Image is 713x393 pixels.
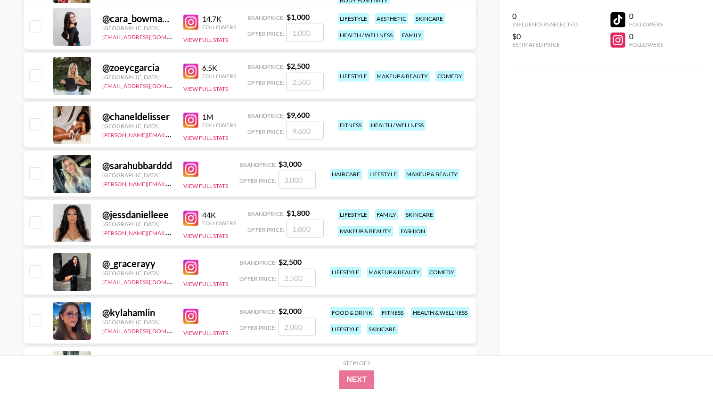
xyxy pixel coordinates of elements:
strong: $ 1,000 [287,12,310,21]
img: Instagram [183,15,198,30]
span: Brand Price: [247,112,285,119]
div: makeup & beauty [338,226,393,237]
span: Offer Price: [239,177,276,184]
div: makeup & beauty [367,267,422,278]
img: Instagram [183,309,198,324]
a: [PERSON_NAME][EMAIL_ADDRESS][PERSON_NAME][DOMAIN_NAME] [102,179,287,188]
div: [GEOGRAPHIC_DATA] [102,270,172,277]
div: Estimated Price [512,41,578,48]
a: [EMAIL_ADDRESS][DOMAIN_NAME] [102,32,197,41]
a: [PERSON_NAME][EMAIL_ADDRESS][DOMAIN_NAME] [102,228,242,237]
div: @ _gracerayy [102,258,172,270]
button: Next [339,370,374,389]
div: [GEOGRAPHIC_DATA] [102,221,172,228]
div: Step 1 of 2 [343,360,370,367]
div: 6.5K [202,63,236,73]
button: View Full Stats [183,134,228,141]
div: 0 [629,32,663,41]
div: makeup & beauty [375,71,430,82]
div: lifestyle [330,324,361,335]
input: 2,500 [278,269,316,287]
div: comedy [427,267,456,278]
div: 0 [629,11,663,21]
span: Brand Price: [247,210,285,217]
div: @ cara_bowman12 [102,13,172,25]
span: Offer Price: [247,79,284,86]
div: fitness [380,307,405,318]
span: Offer Price: [247,226,284,233]
div: 1M [202,112,236,122]
div: 14.7K [202,14,236,24]
img: Instagram [183,211,198,226]
input: 2,500 [286,73,324,90]
div: haircare [330,169,362,180]
div: [GEOGRAPHIC_DATA] [102,172,172,179]
button: View Full Stats [183,182,228,189]
div: @ sarahubbarddd [102,160,172,172]
span: Offer Price: [239,324,276,331]
button: View Full Stats [183,232,228,239]
div: skincare [414,13,445,24]
span: Brand Price: [247,14,285,21]
a: [EMAIL_ADDRESS][DOMAIN_NAME] [102,81,197,90]
strong: $ 2,500 [287,61,310,70]
button: View Full Stats [183,36,228,43]
div: Influencers Selected [512,21,578,28]
div: family [400,30,424,41]
div: fashion [399,226,427,237]
input: 1,800 [286,220,324,237]
button: View Full Stats [183,280,228,287]
div: makeup & beauty [404,169,459,180]
strong: $ 1,800 [287,208,310,217]
img: Instagram [183,260,198,275]
strong: $ 2,500 [279,257,302,266]
strong: $ 9,600 [287,110,310,119]
strong: $ 3,000 [279,159,302,168]
div: skincare [404,209,435,220]
div: 0 [512,11,578,21]
div: Followers [202,220,236,227]
div: health / wellness [338,30,394,41]
div: @ kylahamlin [102,307,172,319]
a: [EMAIL_ADDRESS][DOMAIN_NAME] [102,277,197,286]
div: Followers [202,24,236,31]
div: 44K [202,210,236,220]
div: comedy [435,71,464,82]
a: [PERSON_NAME][EMAIL_ADDRESS][DOMAIN_NAME] [102,130,242,139]
span: Brand Price: [239,259,277,266]
strong: $ 2,000 [279,306,302,315]
span: Brand Price: [247,63,285,70]
div: [GEOGRAPHIC_DATA] [102,319,172,326]
div: lifestyle [338,13,369,24]
div: [GEOGRAPHIC_DATA] [102,123,172,130]
div: [GEOGRAPHIC_DATA] [102,74,172,81]
div: health & wellness [411,307,469,318]
div: $0 [512,32,578,41]
div: lifestyle [338,209,369,220]
a: [EMAIL_ADDRESS][DOMAIN_NAME] [102,326,197,335]
div: family [375,209,398,220]
button: View Full Stats [183,85,228,92]
span: Brand Price: [239,161,277,168]
div: aesthetic [375,13,408,24]
span: Offer Price: [247,30,284,37]
img: Instagram [183,113,198,128]
div: @ jessdanielleee [102,209,172,221]
div: lifestyle [330,267,361,278]
div: Followers [629,21,663,28]
span: Offer Price: [247,128,284,135]
input: 2,000 [278,318,316,336]
input: 9,600 [286,122,324,139]
div: lifestyle [338,71,369,82]
span: Offer Price: [239,275,276,282]
div: [GEOGRAPHIC_DATA] [102,25,172,32]
div: health / wellness [369,120,426,131]
input: 3,000 [278,171,316,188]
span: Brand Price: [239,308,277,315]
iframe: Drift Widget Chat Controller [666,346,702,382]
img: Instagram [183,64,198,79]
img: Instagram [183,162,198,177]
div: @ chaneldelisser [102,111,172,123]
input: 1,000 [286,24,324,41]
div: fitness [338,120,363,131]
